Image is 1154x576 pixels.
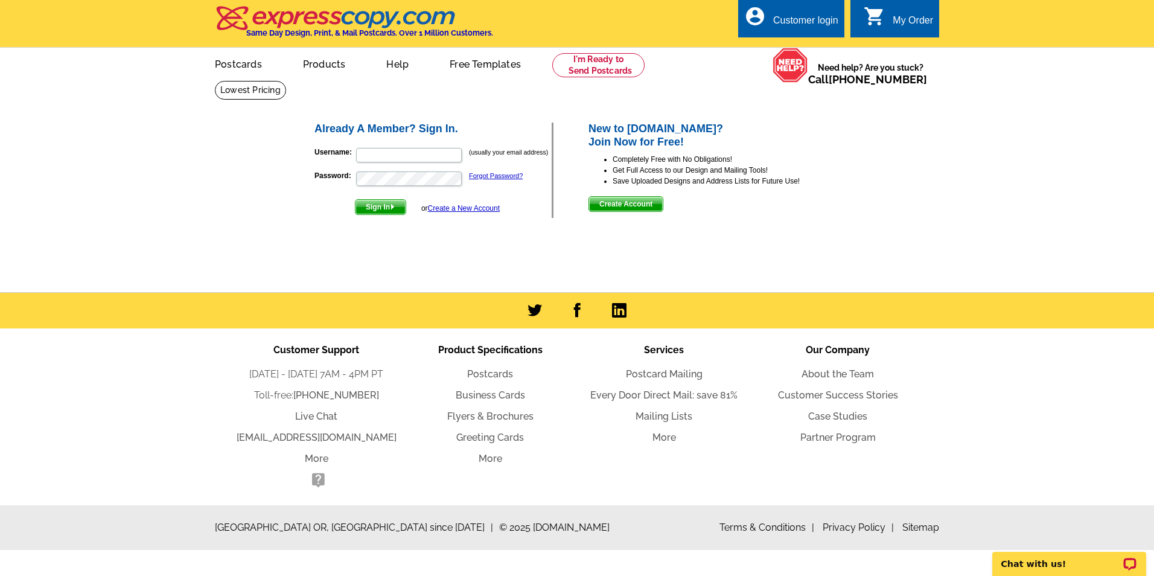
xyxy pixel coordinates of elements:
span: Sign In [355,200,406,214]
a: More [652,432,676,443]
span: Create Account [589,197,663,211]
a: [EMAIL_ADDRESS][DOMAIN_NAME] [237,432,397,443]
a: Postcards [467,368,513,380]
i: shopping_cart [864,5,885,27]
a: Postcard Mailing [626,368,703,380]
h2: Already A Member? Sign In. [314,123,552,136]
a: Same Day Design, Print, & Mail Postcards. Over 1 Million Customers. [215,14,493,37]
a: Terms & Conditions [719,522,814,533]
a: Flyers & Brochures [447,411,534,422]
h2: New to [DOMAIN_NAME]? Join Now for Free! [588,123,841,149]
li: Toll-free: [229,388,403,403]
h4: Same Day Design, Print, & Mail Postcards. Over 1 Million Customers. [246,28,493,37]
a: account_circle Customer login [744,13,838,28]
img: button-next-arrow-white.png [390,204,395,210]
li: Get Full Access to our Design and Mailing Tools! [613,165,841,176]
li: [DATE] - [DATE] 7AM - 4PM PT [229,367,403,382]
a: About the Team [802,368,874,380]
li: Completely Free with No Obligations! [613,154,841,165]
a: Case Studies [808,411,867,422]
span: Call [808,73,927,86]
a: More [479,453,502,464]
a: [PHONE_NUMBER] [829,73,927,86]
a: Customer Success Stories [778,389,898,401]
a: Privacy Policy [823,522,894,533]
label: Password: [314,170,355,181]
span: Product Specifications [438,344,543,356]
a: Free Templates [430,49,540,77]
li: Save Uploaded Designs and Address Lists for Future Use! [613,176,841,187]
small: (usually your email address) [469,149,548,156]
a: Greeting Cards [456,432,524,443]
img: help [773,48,808,83]
span: © 2025 [DOMAIN_NAME] [499,520,610,535]
label: Username: [314,147,355,158]
a: Products [284,49,365,77]
a: shopping_cart My Order [864,13,933,28]
span: Customer Support [273,344,359,356]
a: Create a New Account [428,204,500,213]
div: or [421,203,500,214]
a: More [305,453,328,464]
a: Sitemap [902,522,939,533]
span: Our Company [806,344,870,356]
i: account_circle [744,5,766,27]
a: [PHONE_NUMBER] [293,389,379,401]
button: Sign In [355,199,406,215]
iframe: LiveChat chat widget [984,538,1154,576]
div: My Order [893,15,933,32]
a: Postcards [196,49,281,77]
div: Customer login [773,15,838,32]
a: Forgot Password? [469,172,523,179]
button: Create Account [588,196,663,212]
a: Business Cards [456,389,525,401]
a: Partner Program [800,432,876,443]
span: Need help? Are you stuck? [808,62,933,86]
span: Services [644,344,684,356]
a: Help [367,49,428,77]
a: Live Chat [295,411,337,422]
a: Mailing Lists [636,411,692,422]
span: [GEOGRAPHIC_DATA] OR, [GEOGRAPHIC_DATA] since [DATE] [215,520,493,535]
a: Every Door Direct Mail: save 81% [590,389,738,401]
